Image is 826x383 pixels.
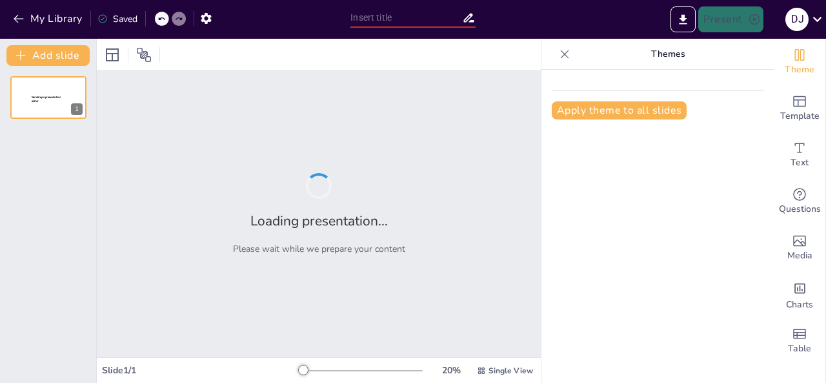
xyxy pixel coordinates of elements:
span: Charts [786,298,813,312]
div: Add text boxes [774,132,825,178]
div: d j [785,8,809,31]
button: Present [698,6,763,32]
div: Change the overall theme [774,39,825,85]
span: Text [791,156,809,170]
button: My Library [10,8,88,29]
span: Sendsteps presentation editor [32,96,61,103]
div: Add charts and graphs [774,271,825,318]
div: 20 % [436,364,467,377]
span: Table [788,342,811,356]
span: Position [136,47,152,63]
div: Saved [97,13,137,25]
span: Theme [785,63,814,77]
div: Add images, graphics, shapes or video [774,225,825,271]
div: Get real-time input from your audience [774,178,825,225]
p: Please wait while we prepare your content [233,243,405,255]
span: Template [780,109,820,123]
button: Add slide [6,45,90,66]
div: Slide 1 / 1 [102,364,299,377]
p: Themes [575,39,761,70]
h2: Loading presentation... [250,212,388,230]
button: Export to PowerPoint [670,6,696,32]
input: Insert title [350,8,461,27]
div: Add a table [774,318,825,364]
div: 1 [10,76,86,119]
span: Single View [489,366,533,376]
button: d j [785,6,809,32]
div: 1 [71,103,83,115]
div: Add ready made slides [774,85,825,132]
div: Layout [102,45,123,65]
span: Questions [779,202,821,216]
span: Media [787,249,812,263]
button: Apply theme to all slides [552,101,687,119]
